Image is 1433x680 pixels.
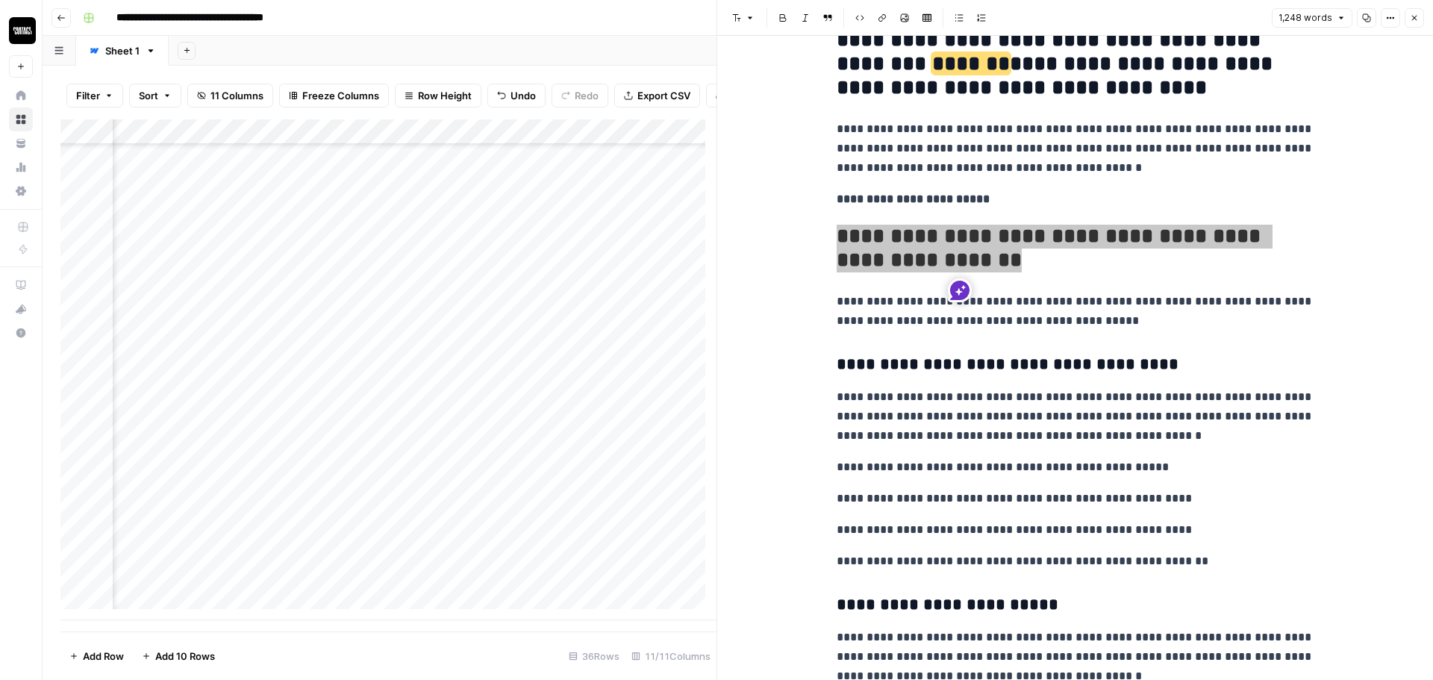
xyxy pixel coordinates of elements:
span: Undo [511,88,536,103]
div: What's new? [10,298,32,320]
button: 1,248 words [1272,8,1352,28]
span: Export CSV [637,88,690,103]
div: 11/11 Columns [625,644,716,668]
span: 11 Columns [210,88,263,103]
a: Usage [9,155,33,179]
img: Contact Studios Logo [9,17,36,44]
span: Add 10 Rows [155,649,215,664]
button: 11 Columns [187,84,273,107]
span: Add Row [83,649,124,664]
button: Sort [129,84,181,107]
div: Sheet 1 [105,43,140,58]
a: Home [9,84,33,107]
button: Redo [552,84,608,107]
button: Export CSV [614,84,700,107]
span: Freeze Columns [302,88,379,103]
a: Sheet 1 [76,36,169,66]
button: Add 10 Rows [133,644,224,668]
span: Sort [139,88,158,103]
span: Redo [575,88,599,103]
button: Row Height [395,84,481,107]
button: What's new? [9,297,33,321]
button: Add Row [60,644,133,668]
button: Help + Support [9,321,33,345]
button: Freeze Columns [279,84,389,107]
span: Filter [76,88,100,103]
span: Row Height [418,88,472,103]
a: Settings [9,179,33,203]
a: Browse [9,107,33,131]
a: Your Data [9,131,33,155]
span: 1,248 words [1279,11,1332,25]
a: AirOps Academy [9,273,33,297]
div: 36 Rows [563,644,625,668]
button: Undo [487,84,546,107]
button: Workspace: Contact Studios [9,12,33,49]
button: Filter [66,84,123,107]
